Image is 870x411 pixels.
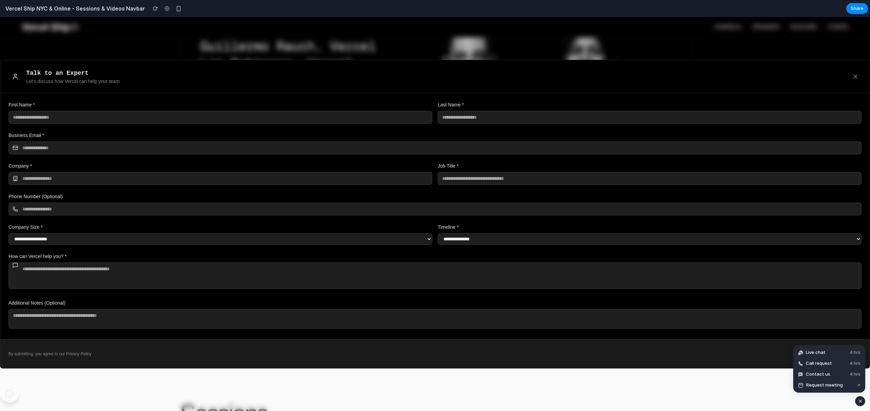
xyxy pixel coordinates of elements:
[850,360,860,367] span: 4 hrs
[806,382,843,389] span: Request meeting
[857,382,860,389] span: ↗
[850,349,860,356] span: 4 hrs
[850,371,860,378] span: 4 hrs
[795,347,863,358] button: Live chat4 hrs
[806,349,825,356] span: Live chat
[438,207,862,213] label: Timeline *
[846,3,868,14] button: Share
[849,53,862,66] button: Close form
[8,334,91,340] p: By submitting, you agree to our
[8,176,862,183] label: Phone Number (Optional)
[8,236,862,243] label: How can Vercel help you? *
[438,84,862,91] label: Last Name *
[8,207,432,213] label: Company Size *
[3,4,145,13] h2: Vercel Ship NYC & Online - Sessions & Videos Navbar
[795,380,863,391] button: Request meeting↗
[795,358,863,369] button: Call request4 hrs
[851,5,864,12] span: Share
[806,371,830,378] span: Contact us
[8,145,432,152] label: Company *
[8,115,862,122] label: Business Email *
[66,335,91,339] a: Privacy Policy
[26,61,120,68] p: Let's discuss how Vercel can help your team
[806,360,832,367] span: Call request
[8,282,862,289] label: Additional Notes (Optional)
[800,331,862,343] button: Contact Sales
[26,51,120,61] h2: Talk to an Expert
[438,145,862,152] label: Job Title *
[795,369,863,380] button: Contact us4 hrs
[8,84,432,91] label: First Name *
